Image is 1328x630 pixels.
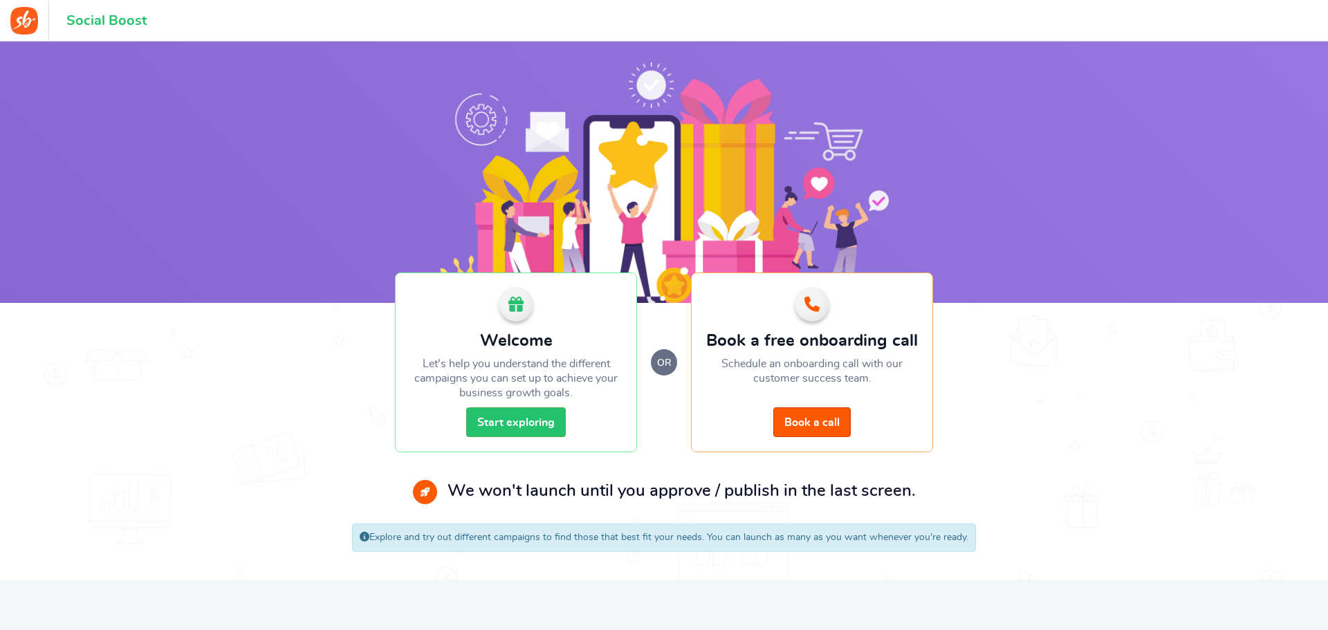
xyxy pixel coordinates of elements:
[705,332,919,350] h2: Book a free onboarding call
[448,480,916,503] p: We won't launch until you approve / publish in the last screen.
[466,407,566,437] a: Start exploring
[409,332,622,350] h2: Welcome
[66,13,147,28] h1: Social Boost
[10,7,38,35] img: Social Boost
[721,358,903,384] span: Schedule an onboarding call with our customer success team.
[439,62,889,303] img: Social Boost
[651,349,677,376] small: or
[773,407,851,437] a: Book a call
[352,524,976,553] div: Explore and try out different campaigns to find those that best fit your needs. You can launch as...
[414,358,618,398] span: Let's help you understand the different campaigns you can set up to achieve your business growth ...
